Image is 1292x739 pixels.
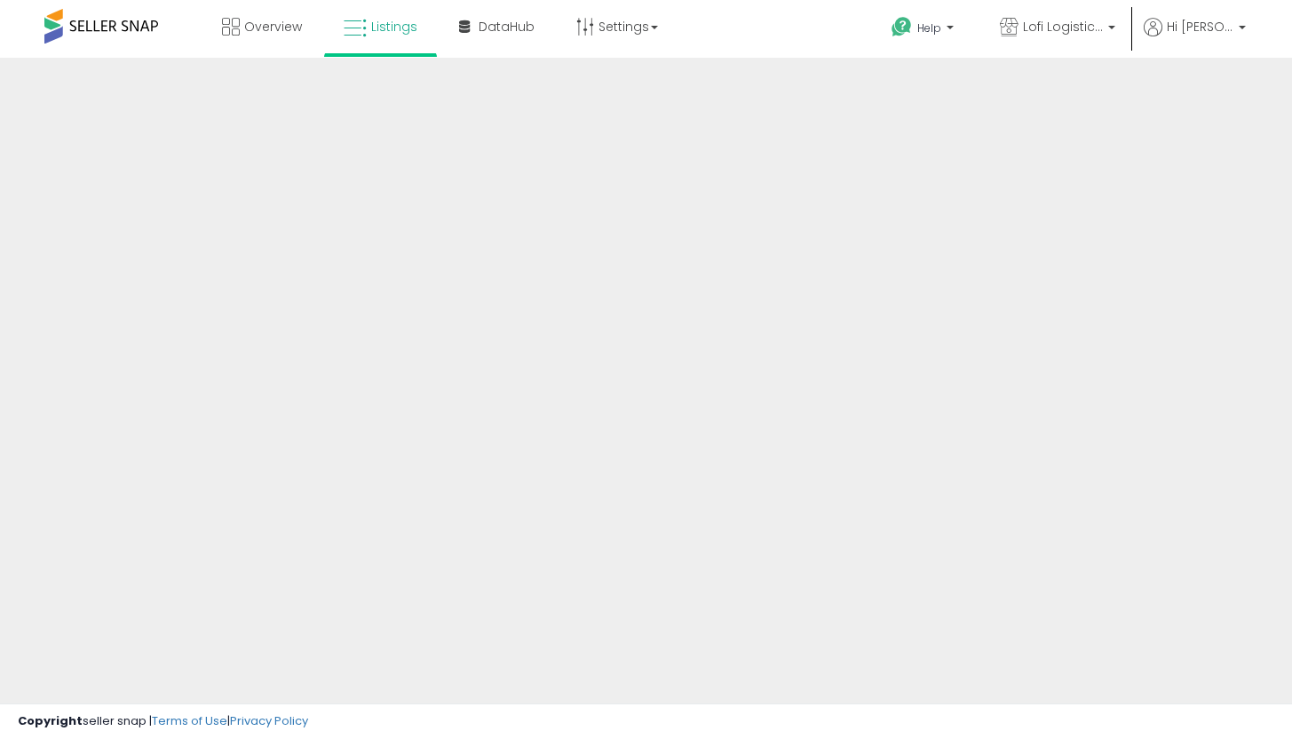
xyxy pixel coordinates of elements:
span: Help [917,20,941,36]
a: Hi [PERSON_NAME] [1144,18,1246,58]
span: DataHub [479,18,535,36]
span: Lofi Logistics LLC [1023,18,1103,36]
span: Listings [371,18,417,36]
a: Privacy Policy [230,712,308,729]
a: Terms of Use [152,712,227,729]
strong: Copyright [18,712,83,729]
span: Hi [PERSON_NAME] [1167,18,1233,36]
span: Overview [244,18,302,36]
a: Help [877,3,971,58]
div: seller snap | | [18,713,308,730]
i: Get Help [891,16,913,38]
